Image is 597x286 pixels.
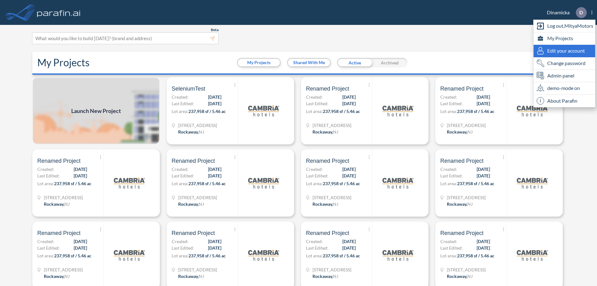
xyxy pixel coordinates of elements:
[312,273,338,279] div: Rockaway, NJ
[37,253,54,258] span: Lot area:
[517,95,548,126] img: logo
[37,57,90,68] h2: My Projects
[172,157,215,165] span: Renamed Project
[114,240,145,271] img: logo
[54,181,91,186] span: 237,958 sf / 5.46 ac
[534,45,595,57] div: Edit user
[306,253,323,258] span: Lot area:
[211,27,219,32] span: Beta
[74,166,87,172] span: [DATE]
[178,201,199,207] span: Rockaway ,
[342,245,356,251] span: [DATE]
[37,157,81,165] span: Renamed Project
[440,100,463,107] span: Last Edited:
[172,94,188,100] span: Created:
[208,238,221,245] span: [DATE]
[306,157,349,165] span: Renamed Project
[172,109,188,114] span: Lot area:
[537,97,544,105] span: i
[547,84,580,92] span: demo-mode on
[178,122,217,129] span: 321 Mt Hope Ave
[44,194,83,201] span: 321 Mt Hope Ave
[447,129,467,134] span: Rockaway ,
[477,100,490,107] span: [DATE]
[178,201,204,207] div: Rockaway, NJ
[208,94,221,100] span: [DATE]
[534,82,595,95] div: demo-mode on
[74,245,87,251] span: [DATE]
[208,172,221,179] span: [DATE]
[172,238,188,245] span: Created:
[382,95,414,126] img: logo
[517,167,548,199] img: logo
[188,181,226,186] span: 237,958 sf / 5.46 ac
[333,129,338,134] span: NJ
[477,245,490,251] span: [DATE]
[457,109,494,114] span: 237,958 sf / 5.46 ac
[447,273,473,279] div: Rockaway, NJ
[71,107,121,115] span: Launch New Project
[440,253,457,258] span: Lot area:
[37,238,54,245] span: Created:
[477,238,490,245] span: [DATE]
[312,274,333,279] span: Rockaway ,
[208,100,221,107] span: [DATE]
[447,201,473,207] div: Rockaway, NJ
[440,166,457,172] span: Created:
[306,181,323,186] span: Lot area:
[178,266,217,273] span: 321 Mt Hope Ave
[579,10,583,15] p: D
[534,20,595,32] div: Log out
[534,70,595,82] div: Admin panel
[342,94,356,100] span: [DATE]
[467,129,473,134] span: NJ
[37,172,60,179] span: Last Edited:
[178,273,204,279] div: Rockaway, NJ
[44,201,64,207] span: Rockaway ,
[37,166,54,172] span: Created:
[312,122,351,129] span: 321 Mt Hope Ave
[44,266,83,273] span: 321 Mt Hope Ave
[547,35,573,42] span: My Projects
[440,238,457,245] span: Created:
[342,166,356,172] span: [DATE]
[172,85,205,92] span: SeleniumTest
[467,274,473,279] span: NJ
[457,181,494,186] span: 237,958 sf / 5.46 ac
[178,129,199,134] span: Rockaway ,
[447,274,467,279] span: Rockaway ,
[538,7,592,18] div: Dinamicka
[37,229,81,237] span: Renamed Project
[114,167,145,199] img: logo
[32,77,160,144] img: add
[312,129,333,134] span: Rockaway ,
[178,194,217,201] span: 321 Mt Hope Ave
[44,273,70,279] div: Rockaway, NJ
[199,201,204,207] span: NJ
[312,129,338,135] div: Rockaway, NJ
[323,109,360,114] span: 237,958 sf / 5.46 ac
[382,167,414,199] img: logo
[64,201,70,207] span: NJ
[440,85,484,92] span: Renamed Project
[440,157,484,165] span: Renamed Project
[36,6,82,19] img: logo
[547,22,593,30] span: Log out, MityaMotors
[447,201,467,207] span: Rockaway ,
[306,229,349,237] span: Renamed Project
[306,166,323,172] span: Created:
[37,245,60,251] span: Last Edited:
[477,172,490,179] span: [DATE]
[306,172,328,179] span: Last Edited:
[447,122,486,129] span: 321 Mt Hope Ave
[547,72,574,79] span: Admin panel
[342,172,356,179] span: [DATE]
[188,253,226,258] span: 237,958 sf / 5.46 ac
[178,129,204,135] div: Rockaway, NJ
[440,94,457,100] span: Created:
[248,167,279,199] img: logo
[534,32,595,45] div: My Projects
[477,94,490,100] span: [DATE]
[288,59,330,66] button: Shared With Me
[440,181,457,186] span: Lot area:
